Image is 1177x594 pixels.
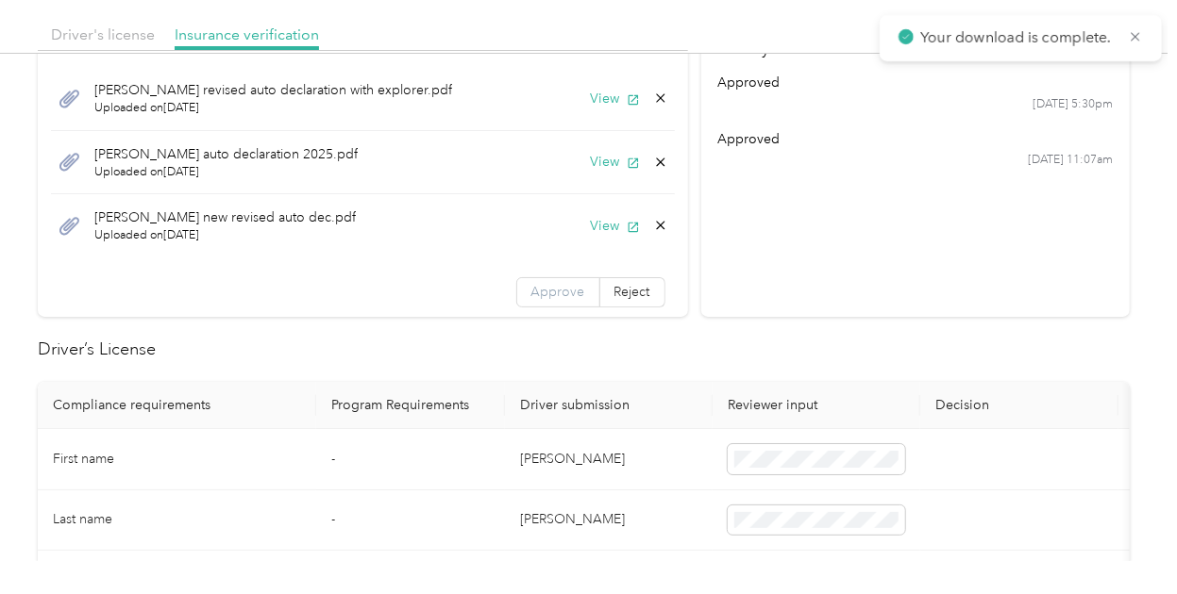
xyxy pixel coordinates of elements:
[94,207,356,227] span: [PERSON_NAME] new revised auto dec.pdf
[38,429,316,490] td: First name
[717,73,1113,92] div: approved
[1028,152,1113,169] time: [DATE] 11:07am
[1071,488,1177,594] iframe: Everlance-gr Chat Button Frame
[614,284,650,300] span: Reject
[713,382,920,429] th: Reviewer input
[531,284,585,300] span: Approve
[505,429,713,490] td: [PERSON_NAME]
[94,164,358,181] span: Uploaded on [DATE]
[591,216,640,236] button: View
[316,429,505,490] td: -
[94,100,452,117] span: Uploaded on [DATE]
[591,89,640,108] button: View
[1033,96,1113,113] time: [DATE] 5:30pm
[920,382,1118,429] th: Decision
[94,144,358,164] span: [PERSON_NAME] auto declaration 2025.pdf
[94,80,452,100] span: [PERSON_NAME] revised auto declaration with explorer.pdf
[38,337,1130,362] h2: Driver’s License
[53,451,114,467] span: First name
[920,26,1115,50] p: Your download is complete.
[94,227,356,244] span: Uploaded on [DATE]
[591,152,640,172] button: View
[316,490,505,552] td: -
[38,490,316,552] td: Last name
[505,490,713,552] td: [PERSON_NAME]
[316,382,505,429] th: Program Requirements
[717,129,1113,149] div: approved
[51,25,155,43] span: Driver's license
[53,511,112,527] span: Last name
[505,382,713,429] th: Driver submission
[38,382,316,429] th: Compliance requirements
[175,25,319,43] span: Insurance verification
